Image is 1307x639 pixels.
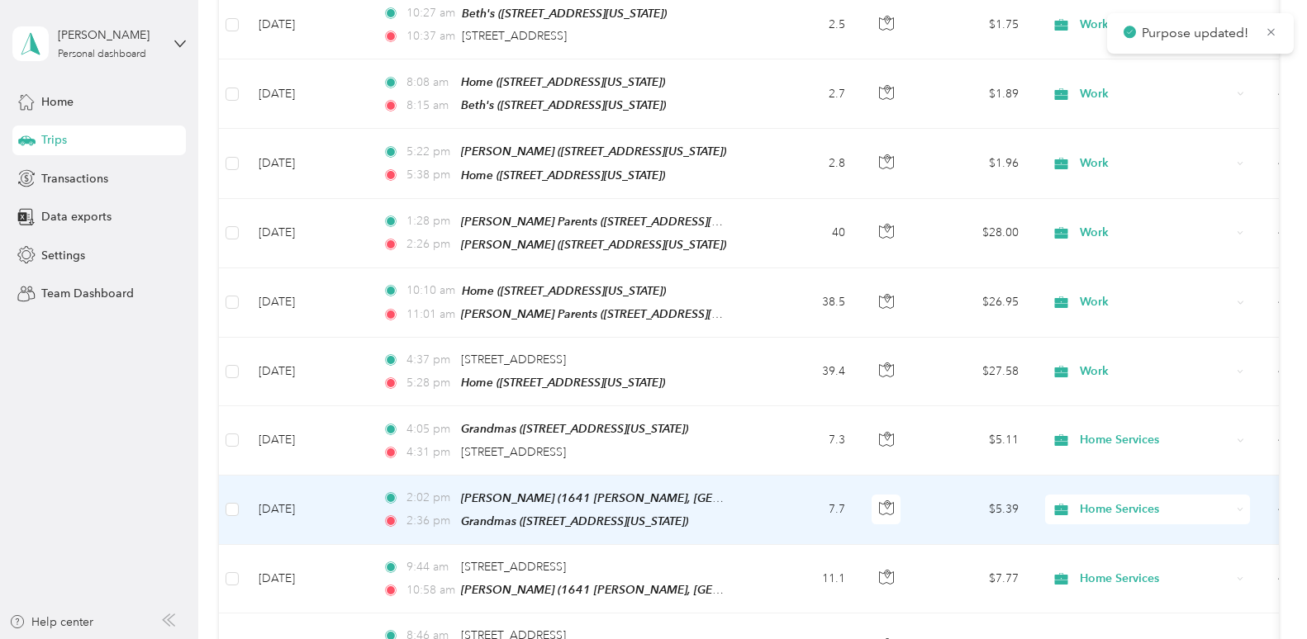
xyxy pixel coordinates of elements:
[41,208,112,225] span: Data exports
[1080,500,1231,518] span: Home Services
[406,166,454,184] span: 5:38 pm
[406,282,455,300] span: 10:10 am
[916,338,1032,406] td: $27.58
[462,284,666,297] span: Home ([STREET_ADDRESS][US_STATE])
[916,545,1032,613] td: $7.77
[406,27,455,45] span: 10:37 am
[461,445,566,459] span: [STREET_ADDRESS]
[1080,154,1231,173] span: Work
[41,170,108,187] span: Transactions
[1080,570,1231,588] span: Home Services
[461,215,769,229] span: [PERSON_NAME] Parents ([STREET_ADDRESS][US_STATE])
[461,353,566,367] span: [STREET_ADDRESS]
[1080,85,1231,103] span: Work
[749,476,858,545] td: 7.7
[41,93,74,111] span: Home
[461,422,688,435] span: Grandmas ([STREET_ADDRESS][US_STATE])
[406,581,454,599] span: 10:58 am
[916,268,1032,338] td: $26.95
[916,59,1032,129] td: $1.89
[461,168,665,182] span: Home ([STREET_ADDRESS][US_STATE])
[461,583,877,597] span: [PERSON_NAME] (1641 [PERSON_NAME], [GEOGRAPHIC_DATA], [US_STATE])
[406,212,454,230] span: 1:28 pm
[749,129,858,198] td: 2.8
[749,338,858,406] td: 39.4
[916,199,1032,268] td: $28.00
[245,199,369,268] td: [DATE]
[406,512,454,530] span: 2:36 pm
[749,406,858,475] td: 7.3
[461,491,877,505] span: [PERSON_NAME] (1641 [PERSON_NAME], [GEOGRAPHIC_DATA], [US_STATE])
[245,268,369,338] td: [DATE]
[41,131,67,149] span: Trips
[1080,224,1231,242] span: Work
[461,307,769,321] span: [PERSON_NAME] Parents ([STREET_ADDRESS][US_STATE])
[1214,547,1307,639] iframe: Everlance-gr Chat Button Frame
[749,59,858,129] td: 2.7
[58,50,146,59] div: Personal dashboard
[461,98,666,111] span: Beth's ([STREET_ADDRESS][US_STATE])
[41,285,134,302] span: Team Dashboard
[406,443,454,461] span: 4:31 pm
[461,238,726,251] span: [PERSON_NAME] ([STREET_ADDRESS][US_STATE])
[9,613,93,631] button: Help center
[749,268,858,338] td: 38.5
[406,143,454,161] span: 5:22 pm
[406,351,454,369] span: 4:37 pm
[245,338,369,406] td: [DATE]
[749,545,858,613] td: 11.1
[406,305,454,324] span: 11:01 am
[916,476,1032,545] td: $5.39
[245,545,369,613] td: [DATE]
[406,558,454,576] span: 9:44 am
[1080,16,1231,34] span: Work
[916,129,1032,198] td: $1.96
[406,489,454,507] span: 2:02 pm
[461,376,665,389] span: Home ([STREET_ADDRESS][US_STATE])
[406,97,454,115] span: 8:15 am
[58,26,161,44] div: [PERSON_NAME]
[1142,23,1252,44] p: Purpose updated!
[749,199,858,268] td: 40
[406,374,454,392] span: 5:28 pm
[245,129,369,198] td: [DATE]
[41,247,85,264] span: Settings
[245,406,369,475] td: [DATE]
[461,514,688,528] span: Grandmas ([STREET_ADDRESS][US_STATE])
[461,75,665,88] span: Home ([STREET_ADDRESS][US_STATE])
[462,7,667,20] span: Beth's ([STREET_ADDRESS][US_STATE])
[461,144,726,158] span: [PERSON_NAME] ([STREET_ADDRESS][US_STATE])
[245,476,369,545] td: [DATE]
[406,235,454,253] span: 2:26 pm
[245,59,369,129] td: [DATE]
[406,420,454,438] span: 4:05 pm
[916,406,1032,475] td: $5.11
[406,73,454,92] span: 8:08 am
[462,29,567,43] span: [STREET_ADDRESS]
[461,560,566,574] span: [STREET_ADDRESS]
[406,4,455,22] span: 10:27 am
